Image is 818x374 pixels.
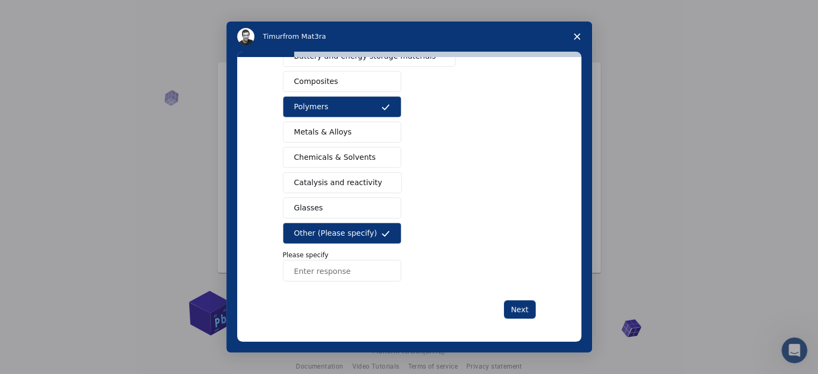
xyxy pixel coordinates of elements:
[294,152,376,163] span: Chemicals & Solvents
[263,32,283,40] span: Timur
[294,126,352,138] span: Metals & Alloys
[283,32,326,40] span: from Mat3ra
[283,122,401,143] button: Metals & Alloys
[283,250,536,260] p: Please specify
[283,197,401,218] button: Glasses
[294,101,329,112] span: Polymers
[283,223,401,244] button: Other (Please specify)
[283,96,401,117] button: Polymers
[283,71,401,92] button: Composites
[294,202,323,214] span: Glasses
[294,76,338,87] span: Composites
[283,147,401,168] button: Chemicals & Solvents
[237,28,254,45] img: Profile image for Timur
[294,177,382,188] span: Catalysis and reactivity
[22,8,60,17] span: Support
[294,228,377,239] span: Other (Please specify)
[504,300,536,319] button: Next
[562,22,592,52] span: Close survey
[283,260,401,281] input: Enter response
[283,172,402,193] button: Catalysis and reactivity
